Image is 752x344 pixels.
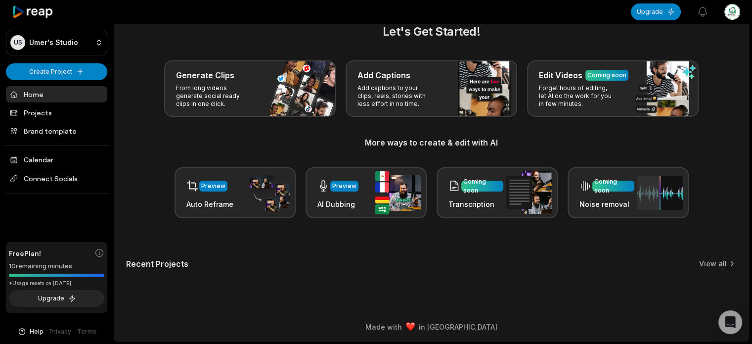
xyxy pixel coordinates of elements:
[332,182,356,191] div: Preview
[579,199,634,209] h3: Noise removal
[406,322,415,331] img: heart emoji
[29,38,78,47] p: Umer's Studio
[77,327,96,336] a: Terms
[49,327,71,336] a: Privacy
[594,177,632,195] div: Coming soon
[637,176,683,210] img: noise_removal.png
[718,310,742,334] div: Open Intercom Messenger
[244,174,290,212] img: auto_reframe.png
[375,171,421,214] img: ai_dubbing.png
[357,69,410,81] h3: Add Captions
[9,280,104,287] div: *Usage resets on [DATE]
[699,259,727,269] a: View all
[6,104,107,121] a: Projects
[9,290,104,307] button: Upgrade
[123,322,740,332] div: Made with in [GEOGRAPHIC_DATA]
[126,23,737,41] h2: Let's Get Started!
[539,69,582,81] h3: Edit Videos
[6,151,107,168] a: Calendar
[126,137,737,148] h3: More ways to create & edit with AI
[448,199,503,209] h3: Transcription
[176,84,253,108] p: From long videos generate social ready clips in one click.
[201,182,225,191] div: Preview
[6,63,107,80] button: Create Project
[506,171,552,214] img: transcription.png
[126,259,188,269] h2: Recent Projects
[357,84,434,108] p: Add captions to your clips, reels, stories with less effort in no time.
[9,261,104,271] div: 10 remaining minutes
[631,3,681,20] button: Upgrade
[463,177,501,195] div: Coming soon
[587,71,626,80] div: Coming soon
[6,123,107,139] a: Brand template
[176,69,234,81] h3: Generate Clips
[317,199,358,209] h3: AI Dubbing
[9,248,41,258] span: Free Plan!
[17,327,44,336] button: Help
[10,35,25,50] div: US
[6,86,107,102] a: Home
[6,170,107,188] span: Connect Socials
[30,327,44,336] span: Help
[186,199,233,209] h3: Auto Reframe
[539,84,616,108] p: Forget hours of editing, let AI do the work for you in few minutes.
